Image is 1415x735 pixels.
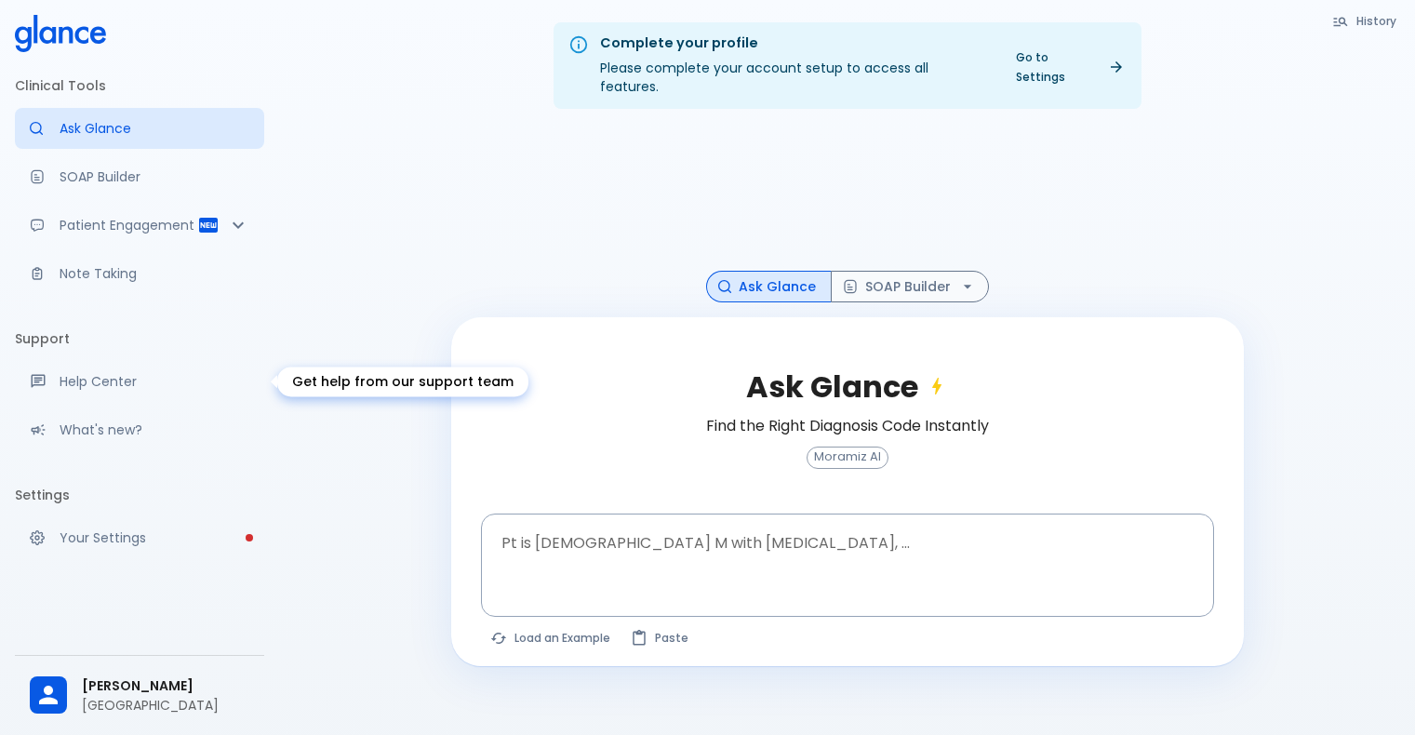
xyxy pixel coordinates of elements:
[706,271,832,303] button: Ask Glance
[831,271,989,303] button: SOAP Builder
[277,367,528,396] div: Get help from our support team
[746,369,948,405] h2: Ask Glance
[15,253,264,294] a: Advanced note-taking
[15,156,264,197] a: Docugen: Compose a clinical documentation in seconds
[621,624,700,651] button: Paste from clipboard
[1005,44,1134,90] a: Go to Settings
[60,528,249,547] p: Your Settings
[15,108,264,149] a: Moramiz: Find ICD10AM codes instantly
[15,663,264,728] div: [PERSON_NAME][GEOGRAPHIC_DATA]
[82,696,249,715] p: [GEOGRAPHIC_DATA]
[1323,7,1408,34] button: History
[706,413,989,439] h6: Find the Right Diagnosis Code Instantly
[60,264,249,283] p: Note Taking
[15,63,264,108] li: Clinical Tools
[15,517,264,558] a: Please complete account setup
[60,421,249,439] p: What's new?
[60,372,249,391] p: Help Center
[600,28,990,103] div: Please complete your account setup to access all features.
[15,409,264,450] div: Recent updates and feature releases
[808,450,888,464] span: Moramiz AI
[60,216,197,234] p: Patient Engagement
[60,167,249,186] p: SOAP Builder
[15,205,264,246] div: Patient Reports & Referrals
[82,676,249,696] span: [PERSON_NAME]
[15,361,264,402] a: Get help from our support team
[600,33,990,54] div: Complete your profile
[15,316,264,361] li: Support
[481,624,621,651] button: Load a random example
[60,119,249,138] p: Ask Glance
[15,473,264,517] li: Settings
